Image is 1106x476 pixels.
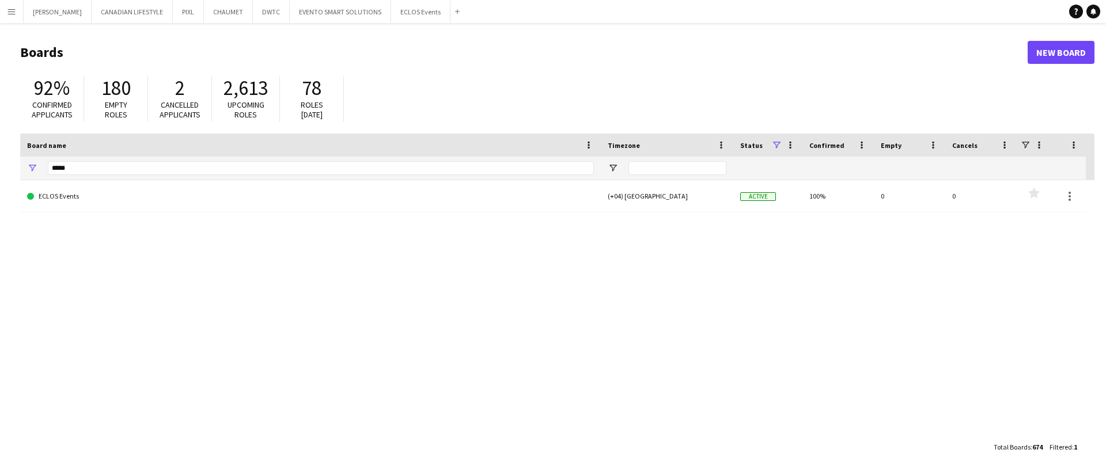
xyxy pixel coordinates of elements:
button: ECLOS Events [391,1,450,23]
span: Active [740,192,776,201]
input: Timezone Filter Input [628,161,726,175]
span: Cancels [952,141,978,150]
span: Filtered [1050,443,1072,451]
span: 2 [175,75,185,101]
a: ECLOS Events [27,180,594,212]
span: 180 [101,75,131,101]
span: Confirmed [809,141,844,150]
div: : [1050,436,1077,458]
span: Cancelled applicants [160,100,200,120]
span: Roles [DATE] [301,100,323,120]
div: : [994,436,1043,458]
span: 1 [1074,443,1077,451]
span: Empty roles [105,100,127,120]
span: Board name [27,141,66,150]
span: 674 [1032,443,1043,451]
button: CHAUMET [204,1,253,23]
button: CANADIAN LIFESTYLE [92,1,173,23]
div: (+04) [GEOGRAPHIC_DATA] [601,180,733,212]
span: 92% [34,75,70,101]
span: 78 [302,75,321,101]
button: PIXL [173,1,204,23]
span: Status [740,141,763,150]
h1: Boards [20,44,1028,61]
button: [PERSON_NAME] [24,1,92,23]
div: 100% [802,180,874,212]
span: Timezone [608,141,640,150]
div: 0 [945,180,1017,212]
button: Open Filter Menu [608,163,618,173]
a: New Board [1028,41,1094,64]
input: Board name Filter Input [48,161,594,175]
button: DWTC [253,1,290,23]
button: EVENTO SMART SOLUTIONS [290,1,391,23]
span: Empty [881,141,902,150]
button: Open Filter Menu [27,163,37,173]
div: 0 [874,180,945,212]
span: 2,613 [224,75,268,101]
span: Total Boards [994,443,1031,451]
span: Confirmed applicants [32,100,73,120]
span: Upcoming roles [228,100,264,120]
